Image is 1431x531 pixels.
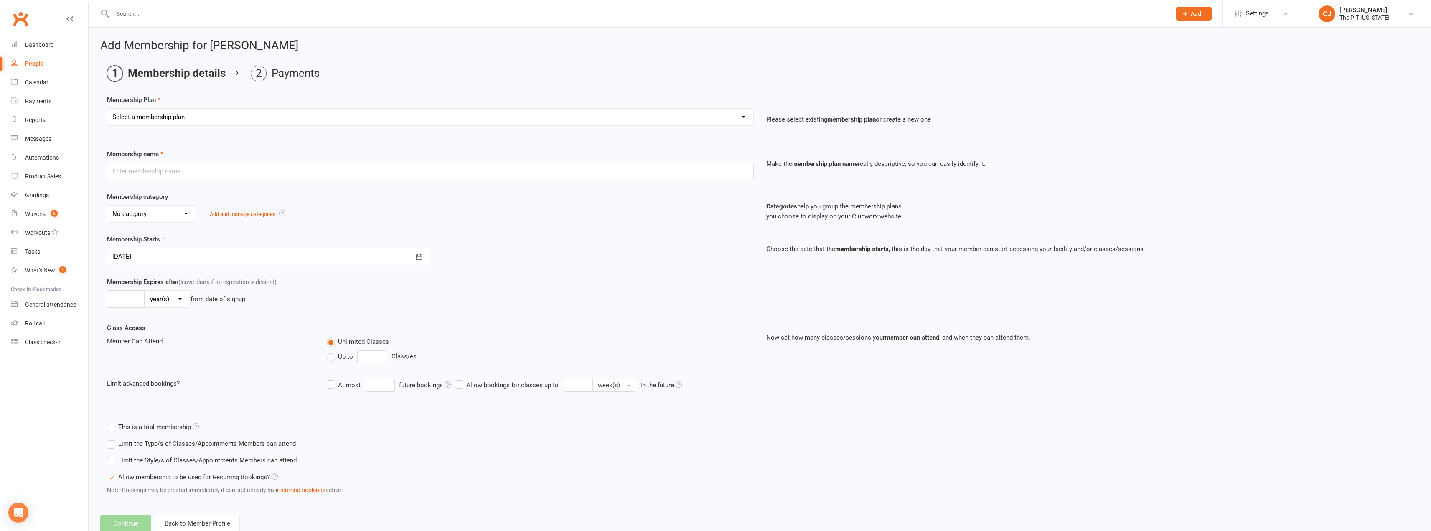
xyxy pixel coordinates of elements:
[107,455,297,465] label: Limit the Style/s of Classes/Appointments Members can attend
[25,173,61,180] div: Product Sales
[10,8,31,29] a: Clubworx
[598,381,620,389] span: week(s)
[338,337,389,346] span: Unlimited Classes
[51,210,58,217] span: 6
[641,380,682,390] div: in the future
[59,266,66,273] span: 1
[1339,14,1390,21] div: The PIT [US_STATE]
[101,379,320,389] div: Limit advanced bookings?
[25,117,46,123] div: Reports
[107,277,277,287] label: Membership Expires after
[766,333,1413,343] p: Now set how many classes/sessions your , and when they can attend them.
[107,192,168,202] label: Membership category
[191,294,245,304] div: from date of signup
[766,203,797,210] strong: Categories
[563,379,593,392] input: Allow bookings for classes up to week(s) in the future
[792,160,858,168] strong: membership plan name
[25,320,45,327] div: Roll call
[11,205,88,224] a: Waivers 6
[835,245,889,253] strong: membership starts
[107,163,754,180] input: Enter membership name
[210,211,276,217] a: Add and manage categories
[11,186,88,205] a: Gradings
[107,472,278,482] label: Allow membership to be used for Recurring Bookings?
[25,267,55,274] div: What's New
[11,242,88,261] a: Tasks
[1176,7,1212,21] button: Add
[107,66,226,81] li: Membership details
[107,439,296,449] label: Limit the Type/s of Classes/Appointments Members can attend
[592,379,636,392] button: Allow bookings for classes up to in the future
[25,154,59,161] div: Automations
[25,135,51,142] div: Messages
[107,95,160,105] label: Membership Plan
[25,41,54,48] div: Dashboard
[338,352,353,361] span: Up to
[25,339,62,346] div: Class check-in
[25,301,76,308] div: General attendance
[178,279,277,285] span: (leave blank if no expiration is desired)
[11,148,88,167] a: Automations
[766,159,1413,169] p: Make the really descriptive, so you can easily identify it.
[11,130,88,148] a: Messages
[11,36,88,54] a: Dashboard
[11,92,88,111] a: Payments
[25,98,51,104] div: Payments
[107,149,163,159] label: Membership name
[8,503,28,523] div: Open Intercom Messenger
[107,234,165,244] label: Membership Starts
[1191,10,1201,17] span: Add
[25,192,49,198] div: Gradings
[107,323,145,333] label: Class Access
[11,167,88,186] a: Product Sales
[25,60,44,67] div: People
[251,66,320,81] li: Payments
[101,336,320,346] div: Member Can Attend
[827,116,876,123] strong: membership plan
[365,379,395,392] input: At mostfuture bookings
[11,73,88,92] a: Calendar
[277,485,325,495] button: recurring bookings
[466,380,559,390] div: Allow bookings for classes up to
[338,380,361,390] div: At most
[25,79,48,86] div: Calendar
[11,314,88,333] a: Roll call
[110,8,1165,20] input: Search...
[11,54,88,73] a: People
[107,422,199,432] label: This is a trial membership
[1246,4,1269,23] span: Settings
[885,334,939,341] strong: member can attend
[327,350,754,363] div: Class/es
[11,111,88,130] a: Reports
[25,248,40,255] div: Tasks
[11,224,88,242] a: Workouts
[1319,5,1335,22] div: CJ
[25,229,50,236] div: Workouts
[25,211,46,217] div: Waivers
[11,333,88,352] a: Class kiosk mode
[766,244,1413,254] p: Choose the date that the , this is the day that your member can start accessing your facility and...
[11,261,88,280] a: What's New1
[766,114,1413,124] p: Please select existing or create a new one
[107,485,1083,495] div: Note: Bookings may be created immediately if contact already has active
[100,39,1419,52] h2: Add Membership for [PERSON_NAME]
[1339,6,1390,14] div: [PERSON_NAME]
[399,380,451,390] div: future bookings
[766,201,1413,221] p: help you group the membership plans you choose to display on your Clubworx website
[11,295,88,314] a: General attendance kiosk mode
